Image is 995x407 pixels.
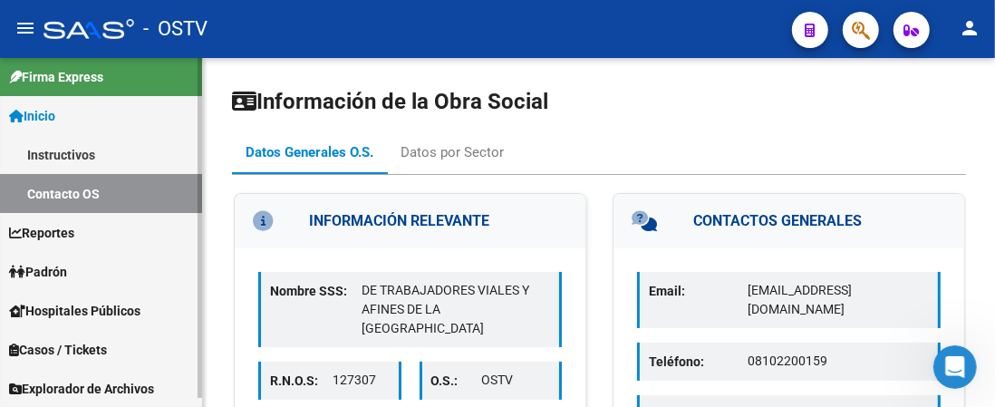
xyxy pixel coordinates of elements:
[246,142,373,162] div: Datos Generales O.S.
[748,281,929,319] p: [EMAIL_ADDRESS][DOMAIN_NAME]
[232,87,966,116] h1: Información de la Obra Social
[9,340,107,360] span: Casos / Tickets
[333,371,390,390] p: 127307
[362,281,550,338] p: DE TRABAJADORES VIALES Y AFINES DE LA [GEOGRAPHIC_DATA]
[649,281,748,301] p: Email:
[933,345,977,389] iframe: Intercom live chat
[14,17,36,39] mat-icon: menu
[235,194,585,248] h3: INFORMACIÓN RELEVANTE
[959,17,981,39] mat-icon: person
[748,352,929,371] p: 08102200159
[9,223,74,243] span: Reportes
[270,371,333,391] p: R.N.O.S:
[9,379,154,399] span: Explorador de Archivos
[9,262,67,282] span: Padrón
[401,142,504,162] div: Datos por Sector
[613,194,964,248] h3: CONTACTOS GENERALES
[9,67,103,87] span: Firma Express
[431,371,481,391] p: O.S.:
[270,281,362,301] p: Nombre SSS:
[649,352,748,372] p: Teléfono:
[9,301,140,321] span: Hospitales Públicos
[481,371,550,390] p: OSTV
[143,9,208,49] span: - OSTV
[9,106,55,126] span: Inicio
